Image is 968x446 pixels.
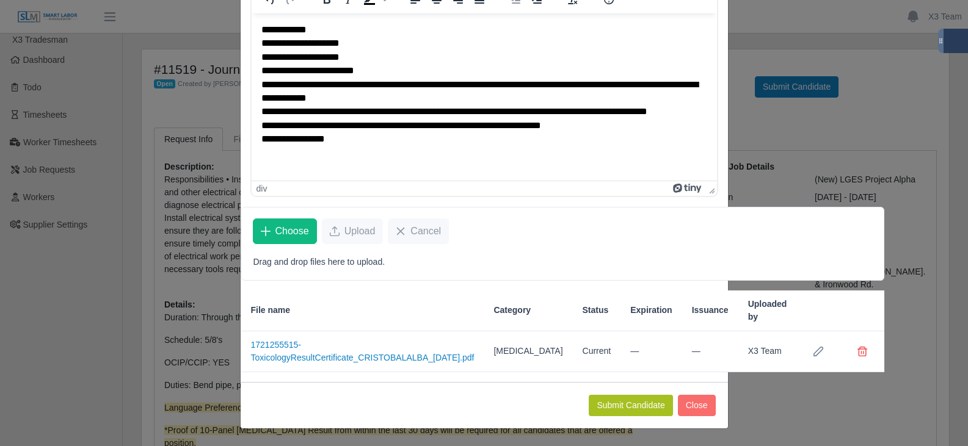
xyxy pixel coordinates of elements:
span: Issuance [692,304,729,317]
td: — [682,331,738,372]
a: 1721255515-ToxicologyResultCertificate_CRISTOBALALBA_[DATE].pdf [251,340,475,362]
button: Close [678,395,716,416]
button: Row Edit [806,339,831,364]
span: Cancel [410,224,441,239]
td: Current [573,331,621,372]
div: div [257,184,267,193]
button: Choose [253,218,317,244]
td: X3 Team [738,331,797,372]
div: Press the Up and Down arrow keys to resize the editor. [704,181,717,196]
span: File name [251,304,291,317]
button: Submit Candidate [589,395,672,416]
td: [MEDICAL_DATA] [484,331,572,372]
span: Category [493,304,531,317]
td: — [620,331,682,372]
iframe: Rich Text Area [252,13,717,181]
span: Expiration [630,304,672,317]
a: Powered by Tiny [673,184,704,193]
button: Delete file [850,339,875,364]
p: Drag and drop files here to upload. [253,256,873,268]
button: Upload [322,218,384,244]
span: Upload [344,224,376,239]
span: Status [583,304,609,317]
button: Cancel [388,218,449,244]
span: Choose [275,224,309,239]
span: Uploaded by [748,298,787,323]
